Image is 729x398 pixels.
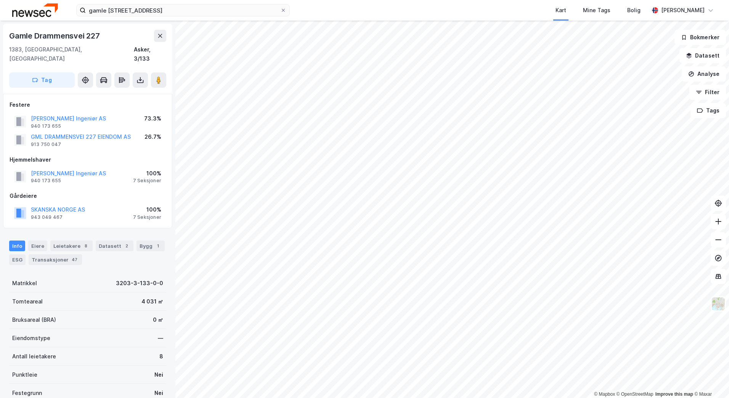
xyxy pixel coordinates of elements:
div: Nei [154,388,163,398]
iframe: Chat Widget [691,361,729,398]
button: Datasett [679,48,726,63]
div: 7 Seksjoner [133,214,161,220]
div: 26.7% [145,132,161,141]
div: 0 ㎡ [153,315,163,324]
div: Tomteareal [12,297,43,306]
div: Bruksareal (BRA) [12,315,56,324]
div: 913 750 047 [31,141,61,148]
div: Bygg [136,241,165,251]
div: Eiendomstype [12,334,50,343]
div: Festegrunn [12,388,42,398]
div: 943 049 467 [31,214,63,220]
div: 940 173 655 [31,178,61,184]
div: 7 Seksjoner [133,178,161,184]
div: Gårdeiere [10,191,166,201]
img: Z [711,297,726,311]
div: 4 031 ㎡ [141,297,163,306]
div: 100% [133,169,161,178]
div: Punktleie [12,370,37,379]
div: 1383, [GEOGRAPHIC_DATA], [GEOGRAPHIC_DATA] [9,45,134,63]
a: OpenStreetMap [617,392,654,397]
div: 940 173 655 [31,123,61,129]
button: Tag [9,72,75,88]
div: 100% [133,205,161,214]
div: Leietakere [50,241,93,251]
button: Analyse [682,66,726,82]
div: Bolig [627,6,641,15]
div: 3203-3-133-0-0 [116,279,163,288]
img: newsec-logo.f6e21ccffca1b3a03d2d.png [12,3,58,17]
button: Tags [690,103,726,118]
div: 8 [159,352,163,361]
div: 2 [123,242,130,250]
a: Mapbox [594,392,615,397]
a: Improve this map [655,392,693,397]
button: Bokmerker [674,30,726,45]
div: — [158,334,163,343]
div: Kart [556,6,566,15]
div: Hjemmelshaver [10,155,166,164]
div: Gamle Drammensvei 227 [9,30,101,42]
div: Matrikkel [12,279,37,288]
div: Nei [154,370,163,379]
div: 1 [154,242,162,250]
div: 73.3% [144,114,161,123]
div: ESG [9,254,26,265]
button: Filter [689,85,726,100]
input: Søk på adresse, matrikkel, gårdeiere, leietakere eller personer [86,5,280,16]
div: Info [9,241,25,251]
div: 8 [82,242,90,250]
div: Asker, 3/133 [134,45,166,63]
div: Mine Tags [583,6,610,15]
div: Transaksjoner [29,254,82,265]
div: Kontrollprogram for chat [691,361,729,398]
div: 47 [70,256,79,263]
div: [PERSON_NAME] [661,6,705,15]
div: Antall leietakere [12,352,56,361]
div: Eiere [28,241,47,251]
div: Datasett [96,241,133,251]
div: Festere [10,100,166,109]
